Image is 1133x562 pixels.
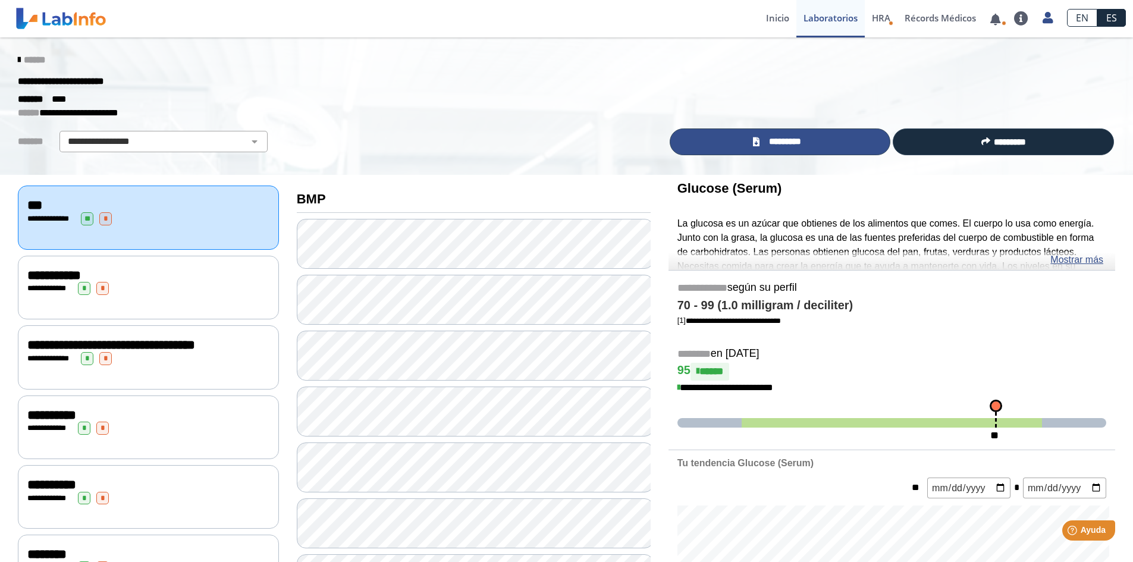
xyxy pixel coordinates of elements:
[677,216,1106,302] p: La glucosa es un azúcar que obtienes de los alimentos que comes. El cuerpo lo usa como energía. J...
[1097,9,1126,27] a: ES
[1050,253,1103,267] a: Mostrar más
[677,181,782,196] b: Glucose (Serum)
[872,12,890,24] span: HRA
[677,299,1106,313] h4: 70 - 99 (1.0 milligram / deciliter)
[677,281,1106,295] h5: según su perfil
[1027,516,1120,549] iframe: Help widget launcher
[1067,9,1097,27] a: EN
[677,347,1106,361] h5: en [DATE]
[1023,478,1106,498] input: mm/dd/yyyy
[297,191,326,206] b: BMP
[927,478,1010,498] input: mm/dd/yyyy
[677,363,1106,381] h4: 95
[677,316,781,325] a: [1]
[677,458,814,468] b: Tu tendencia Glucose (Serum)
